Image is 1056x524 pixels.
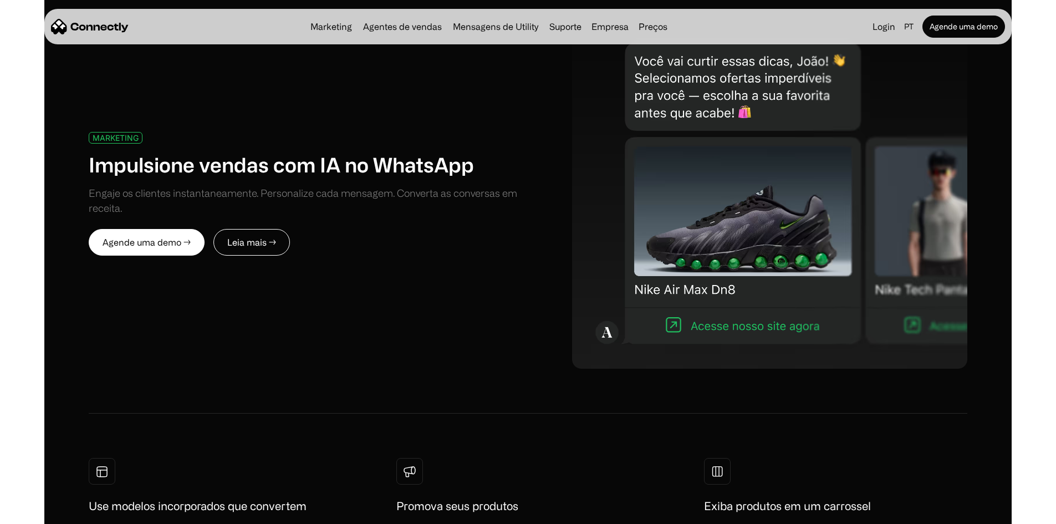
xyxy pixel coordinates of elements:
[89,186,528,216] div: Engaje os clientes instantaneamente. Personalize cada mensagem. Converta as conversas em receita.
[306,22,356,31] a: Marketing
[22,505,67,520] ul: Language list
[448,22,543,31] a: Mensagens de Utility
[900,19,920,34] div: pt
[591,19,629,34] div: Empresa
[396,498,518,515] h1: Promova seus produtos
[51,18,129,35] a: home
[93,134,139,142] div: MARKETING
[704,498,871,515] h1: Exiba produtos em um carrossel
[904,19,914,34] div: pt
[213,229,290,256] a: Leia mais →
[588,19,632,34] div: Empresa
[359,22,446,31] a: Agentes de vendas
[545,22,586,31] a: Suporte
[11,503,67,520] aside: Language selected: Português (Brasil)
[89,229,205,256] a: Agende uma demo →
[89,498,307,515] h1: Use modelos incorporados que convertem
[868,19,900,34] a: Login
[89,152,474,176] h1: Impulsione vendas com IA no WhatsApp
[634,22,672,31] a: Preços
[922,16,1005,38] a: Agende uma demo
